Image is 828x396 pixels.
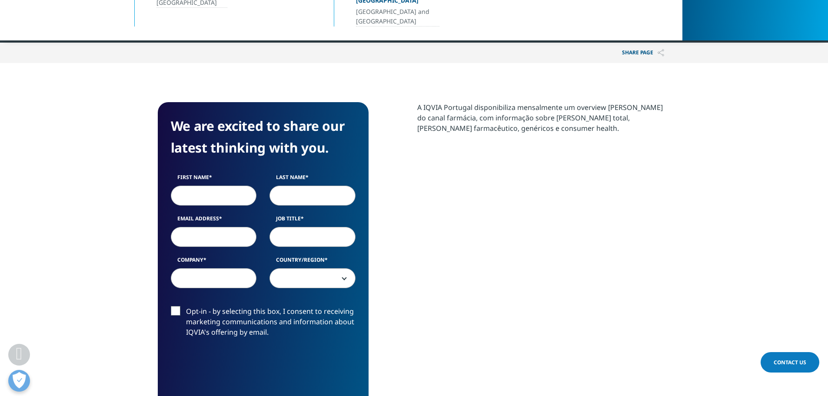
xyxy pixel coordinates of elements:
[269,215,356,227] label: Job Title
[8,370,30,392] button: Abrir preferências
[658,49,664,57] img: Share PAGE
[171,351,303,385] iframe: reCAPTCHA
[171,256,257,268] label: Company
[761,352,819,373] a: Contact Us
[269,173,356,186] label: Last Name
[171,173,257,186] label: First Name
[171,306,356,342] label: Opt-in - by selecting this box, I consent to receiving marketing communications and information a...
[356,7,439,27] a: [GEOGRAPHIC_DATA] and [GEOGRAPHIC_DATA]
[615,43,671,63] button: Share PAGEShare PAGE
[615,43,671,63] p: Share PAGE
[774,359,806,366] span: Contact Us
[417,102,671,140] p: A IQVIA Portugal disponibiliza mensalmente um overview [PERSON_NAME] do canal farmácia, com infor...
[171,115,356,159] h4: We are excited to share our latest thinking with you.
[171,215,257,227] label: Email Address
[269,256,356,268] label: Country/Region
